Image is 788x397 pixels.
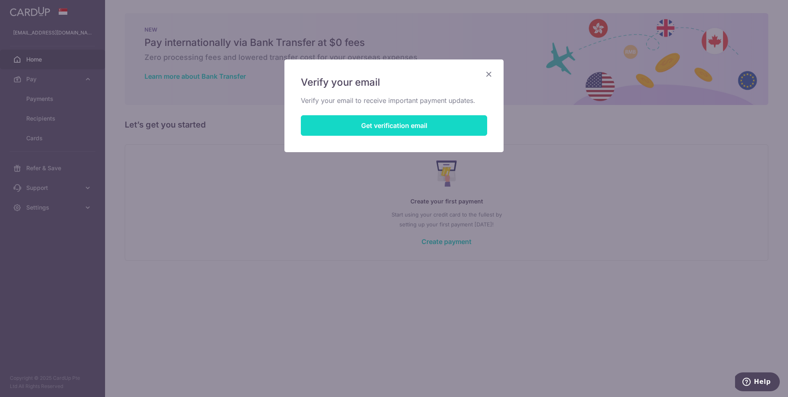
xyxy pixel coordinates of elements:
[484,69,494,79] button: Close
[301,96,487,105] p: Verify your email to receive important payment updates.
[301,76,380,89] span: Verify your email
[301,115,487,136] button: Get verification email
[735,372,780,393] iframe: Opens a widget where you can find more information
